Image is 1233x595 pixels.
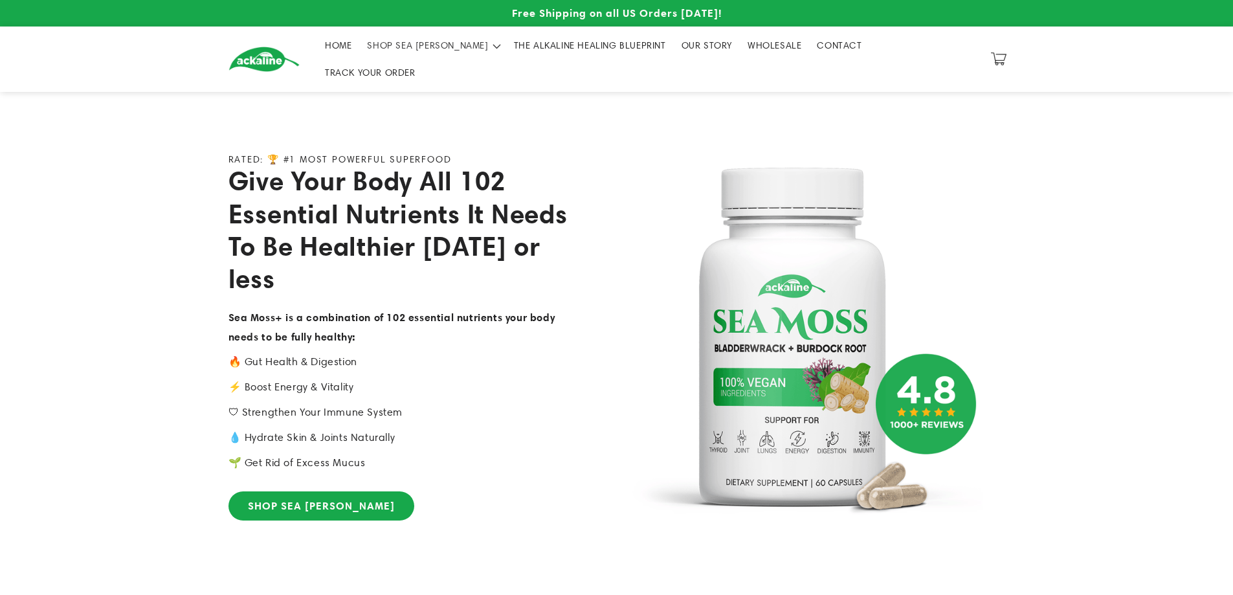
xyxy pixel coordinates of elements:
[228,454,572,473] p: 🌱 Get Rid of Excess Mucus
[228,378,572,397] p: ⚡️ Boost Energy & Vitality
[228,491,414,521] a: SHOP SEA [PERSON_NAME]
[325,67,416,78] span: TRACK YOUR ORDER
[228,154,452,165] p: RATED: 🏆 #1 MOST POWERFUL SUPERFOOD
[228,429,572,447] p: 💧 Hydrate Skin & Joints Naturally
[317,32,359,59] a: HOME
[359,32,505,59] summary: SHOP SEA [PERSON_NAME]
[674,32,740,59] a: OUR STORY
[809,32,869,59] a: CONTACT
[748,39,801,51] span: WHOLESALE
[740,32,809,59] a: WHOLESALE
[506,32,674,59] a: THE ALKALINE HEALING BLUEPRINT
[228,164,572,295] h2: Give Your Body All 102 Essential Nutrients It Needs To Be Healthier [DATE] or less
[325,39,351,51] span: HOME
[514,39,666,51] span: THE ALKALINE HEALING BLUEPRINT
[682,39,732,51] span: OUR STORY
[317,59,423,86] a: TRACK YOUR ORDER
[817,39,861,51] span: CONTACT
[228,47,300,72] img: Ackaline
[367,39,488,51] span: SHOP SEA [PERSON_NAME]
[228,403,572,422] p: 🛡 Strengthen Your Immune System
[228,353,572,372] p: 🔥 Gut Health & Digestion
[512,6,722,19] span: Free Shipping on all US Orders [DATE]!
[228,311,555,343] strong: Sea Moss+ is a combination of 102 essential nutrients your body needs to be fully healthy:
